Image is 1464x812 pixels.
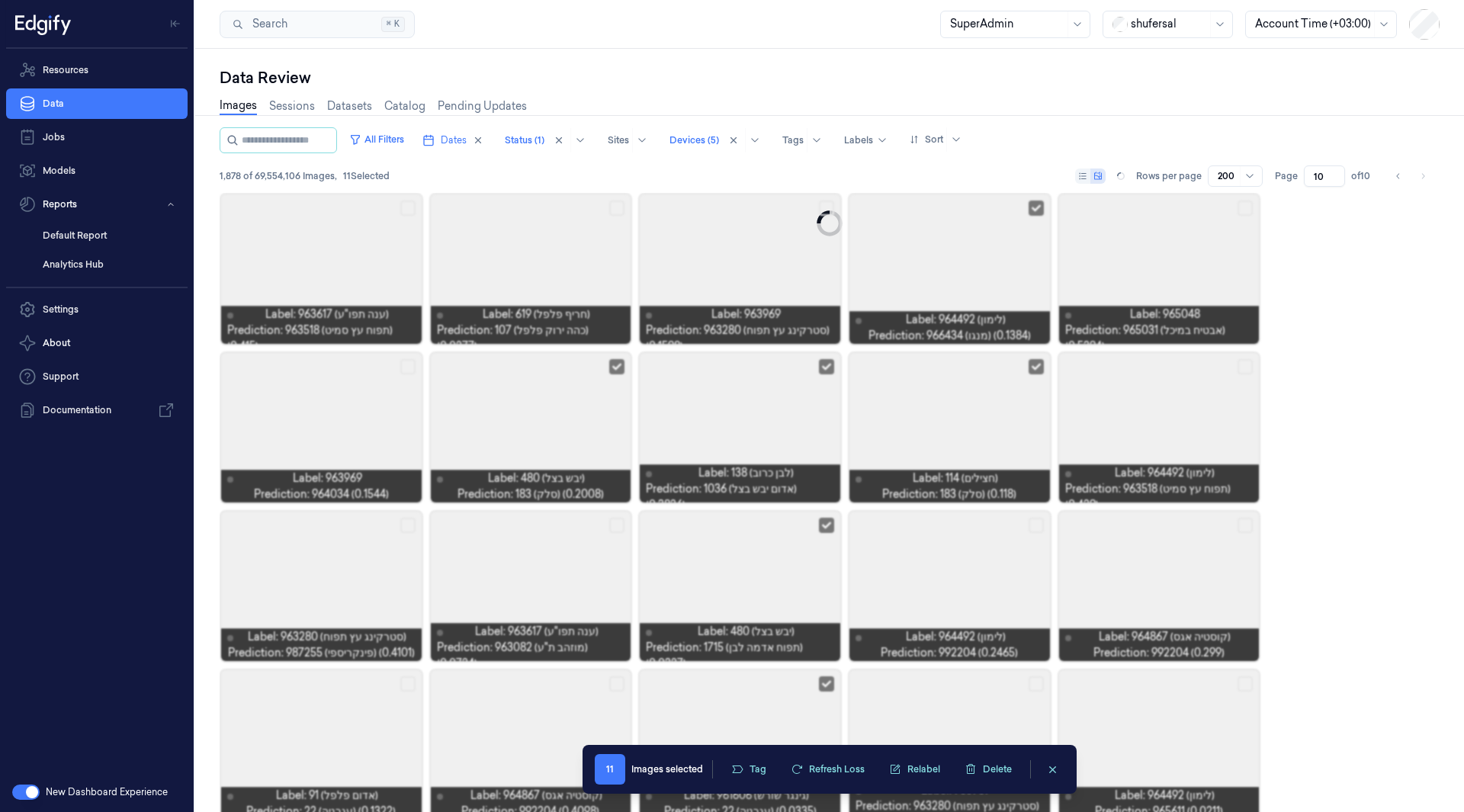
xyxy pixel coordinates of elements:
[343,169,390,183] span: 11 Selected
[276,788,378,804] span: Label: 91 (אדום פלפל)
[1115,788,1215,804] span: Label: 964492 (לימון)
[327,98,372,114] a: Datasets
[470,788,602,804] span: Label: 964867 (קוסטיה אגס)
[819,201,834,216] button: Select row
[881,645,1018,661] span: Prediction: 992204 (0.2465)
[1029,676,1044,692] button: Select row
[30,223,188,249] a: Default Report
[1388,165,1433,187] nav: pagination
[1238,518,1253,533] button: Select row
[6,55,188,85] a: Resources
[457,486,604,502] span: Prediction: 183 (סלק) (0.2008)
[343,127,410,152] button: All Filters
[955,758,1021,781] button: Delete
[220,11,415,38] button: Search⌘K
[441,133,467,147] span: Dates
[1238,676,1253,692] button: Select row
[30,252,188,278] a: Analytics Hub
[631,762,703,776] div: Images selected
[646,323,834,355] span: Prediction: 963280 (סטרקינג עץ תפוח) (0.1598)
[437,640,625,672] span: Prediction: 963082 (מוזהב ת"ע) (0.0724)
[1029,518,1044,533] button: Select row
[1351,169,1376,183] span: of 10
[416,128,490,152] button: Dates
[254,486,389,502] span: Prediction: 964034 (0.1544)
[6,88,188,119] a: Data
[722,758,775,781] button: Tag
[269,98,315,114] a: Sessions
[913,470,998,486] span: Label: 114 (חצילים)
[293,470,362,486] span: Label: 963969
[609,359,624,374] button: Select row
[880,758,949,781] button: Relabel
[400,676,416,692] button: Select row
[220,98,257,115] a: Images
[882,486,1016,502] span: Prediction: 183 (סלק) (0.118)
[1029,359,1044,374] button: Select row
[6,361,188,392] a: Support
[220,67,1440,88] div: Data Review
[248,629,406,645] span: Label: 963280 (סטרקינג עץ תפוח)
[483,307,590,323] span: Label: 619 (חריף פלפל)
[819,359,834,374] button: Select row
[595,754,625,785] span: 11
[1065,481,1254,513] span: Prediction: 963518 (תפוח עץ סמיט) (0.429)
[228,645,415,661] span: Prediction: 987255 (פינקריספי) (0.4101)
[163,11,188,36] button: Toggle Navigation
[227,323,416,355] span: Prediction: 963518 (תפוח עץ סמיט) (0.415)
[684,788,809,804] span: Label: 961606 (גינגר שורש)
[868,328,1031,344] span: Prediction: 966434 (מנגו) (0.1384)
[475,624,599,640] span: Label: 963617 (ענה תפו"ע)
[1238,359,1253,374] button: Select row
[6,122,188,152] a: Jobs
[400,518,416,533] button: Select row
[906,312,1006,328] span: Label: 964492 (לימון)
[609,518,624,533] button: Select row
[1388,165,1409,187] button: Go to previous page
[1130,307,1200,323] span: Label: 965048
[1115,465,1215,481] span: Label: 964492 (לימון)
[646,481,834,513] span: Prediction: 1036 (אדום יבש בצל) (0.3826)
[1099,629,1231,645] span: Label: 964867 (קוסטיה אגס)
[609,676,624,692] button: Select row
[1136,169,1202,183] p: Rows per page
[384,98,425,114] a: Catalog
[782,758,874,781] button: Refresh Loss
[906,629,1006,645] span: Label: 964492 (לימון)
[711,307,781,323] span: Label: 963969
[6,395,188,425] a: Documentation
[400,359,416,374] button: Select row
[819,676,834,692] button: Select row
[1238,201,1253,216] button: Select row
[246,16,287,32] span: Search
[437,323,625,355] span: Prediction: 107 (כהה ירוק פלפל) (0.0277)
[609,201,624,216] button: Select row
[6,156,188,186] a: Models
[488,470,585,486] span: Label: 480 (יבש בצל)
[1065,323,1254,355] span: Prediction: 965031 (אבטיח במיכל) (0.5394)
[438,98,527,114] a: Pending Updates
[400,201,416,216] button: Select row
[819,518,834,533] button: Select row
[1029,201,1044,216] button: Select row
[1093,645,1225,661] span: Prediction: 992204 (0.299)
[698,624,795,640] span: Label: 480 (יבש בצל)
[220,169,337,183] span: 1,878 of 69,554,106 Images ,
[265,307,389,323] span: Label: 963617 (ענה תפו"ע)
[6,189,188,220] button: Reports
[6,294,188,325] a: Settings
[646,640,834,672] span: Prediction: 1715 (תפוח אדמה לבן) (0.0327)
[6,328,188,358] button: About
[1275,169,1298,183] span: Page
[1040,757,1064,782] button: clearSelection
[698,465,794,481] span: Label: 138 (לבן כרוב)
